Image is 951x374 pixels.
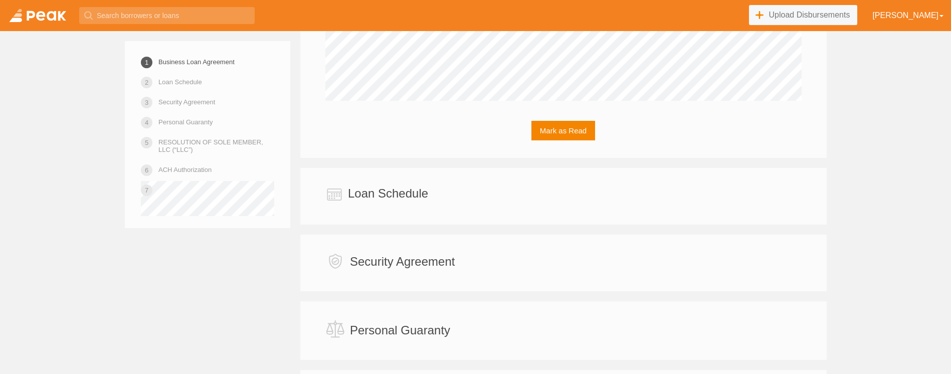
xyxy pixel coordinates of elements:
[158,73,202,91] a: Loan Schedule
[531,121,595,140] button: Mark as Read
[350,255,455,268] h3: Security Agreement
[350,324,450,337] h3: Personal Guaranty
[348,187,428,200] h3: Loan Schedule
[79,7,255,24] input: Search borrowers or loans
[749,5,858,25] a: Upload Disbursements
[158,161,212,178] a: ACH Authorization
[158,53,235,71] a: Business Loan Agreement
[158,113,213,131] a: Personal Guaranty
[158,93,215,111] a: Security Agreement
[158,133,274,158] a: RESOLUTION OF SOLE MEMBER, LLC (“LLC”)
